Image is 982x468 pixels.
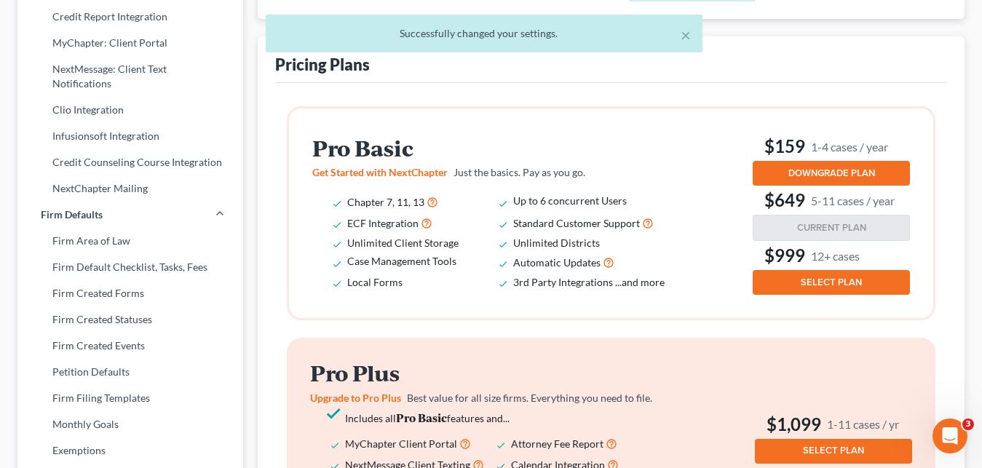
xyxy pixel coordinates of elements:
[801,277,862,288] span: SELECT PLAN
[347,255,456,267] span: Case Management Tools
[788,167,875,179] span: DOWNGRADE PLAN
[275,54,370,75] div: Pricing Plans
[513,237,600,249] span: Unlimited Districts
[17,437,243,464] a: Exemptions
[454,166,585,178] span: Just the basics. Pay as you go.
[811,139,888,154] small: 1-4 cases / year
[312,166,448,178] span: Get Started with NextChapter
[511,437,603,450] span: Attorney Fee Report
[753,135,910,158] h3: $159
[17,123,243,149] a: Infusionsoft Integration
[310,392,401,404] span: Upgrade to Pro Plus
[753,244,910,267] h3: $999
[347,196,424,208] span: Chapter 7, 11, 13
[396,410,447,425] strong: Pro Basic
[17,228,243,254] a: Firm Area of Law
[17,175,243,202] a: NextChapter Mailing
[753,161,910,186] button: DOWNGRADE PLAN
[797,222,866,234] span: CURRENT PLAN
[755,413,912,436] h3: $1,099
[932,419,967,453] iframe: Intercom live chat
[312,136,685,160] h2: Pro Basic
[17,254,243,280] a: Firm Default Checklist, Tasks, Fees
[407,392,652,404] span: Best value for all size firms. Everything you need to file.
[753,270,910,295] button: SELECT PLAN
[17,359,243,385] a: Petition Defaults
[17,202,243,228] a: Firm Defaults
[827,416,899,432] small: 1-11 cases / yr
[345,437,457,450] span: MyChapter Client Portal
[17,306,243,333] a: Firm Created Statuses
[615,276,665,288] span: ...and more
[753,215,910,241] button: CURRENT PLAN
[17,4,243,30] a: Credit Report Integration
[345,412,510,424] span: Includes all features and...
[17,56,243,97] a: NextMessage: Client Text Notifications
[513,217,640,229] span: Standard Customer Support
[17,411,243,437] a: Monthly Goals
[962,419,974,430] span: 3
[17,333,243,359] a: Firm Created Events
[41,207,103,222] span: Firm Defaults
[17,149,243,175] a: Credit Counseling Course Integration
[277,26,691,41] div: Successfully changed your settings.
[753,189,910,212] h3: $649
[513,194,627,207] span: Up to 6 concurrent Users
[347,237,459,249] span: Unlimited Client Storage
[513,256,601,269] span: Automatic Updates
[681,26,691,44] button: ×
[347,217,419,229] span: ECF Integration
[811,248,860,263] small: 12+ cases
[17,97,243,123] a: Clio Integration
[755,439,912,464] button: SELECT PLAN
[513,276,613,288] span: 3rd Party Integrations
[310,361,683,385] h2: Pro Plus
[347,276,403,288] span: Local Forms
[17,385,243,411] a: Firm Filing Templates
[17,280,243,306] a: Firm Created Forms
[811,193,895,208] small: 5-11 cases / year
[803,445,864,456] span: SELECT PLAN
